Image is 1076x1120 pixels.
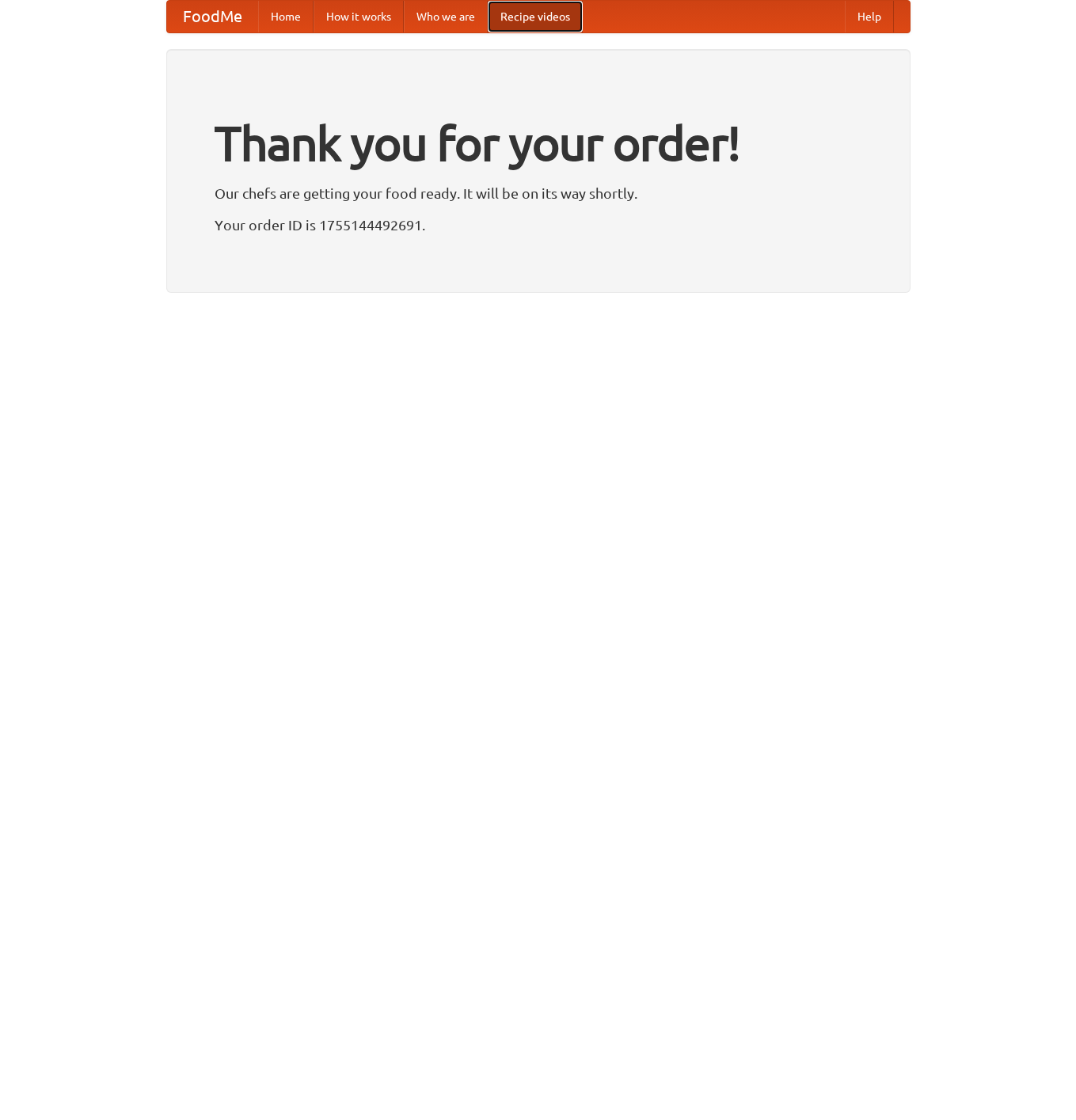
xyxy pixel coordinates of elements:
[488,1,583,32] a: Recipe videos
[258,1,314,32] a: Home
[215,213,862,237] p: Your order ID is 1755144492691.
[314,1,404,32] a: How it works
[215,181,862,205] p: Our chefs are getting your food ready. It will be on its way shortly.
[167,1,258,32] a: FoodMe
[845,1,894,32] a: Help
[404,1,488,32] a: Who we are
[215,105,862,181] h1: Thank you for your order!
